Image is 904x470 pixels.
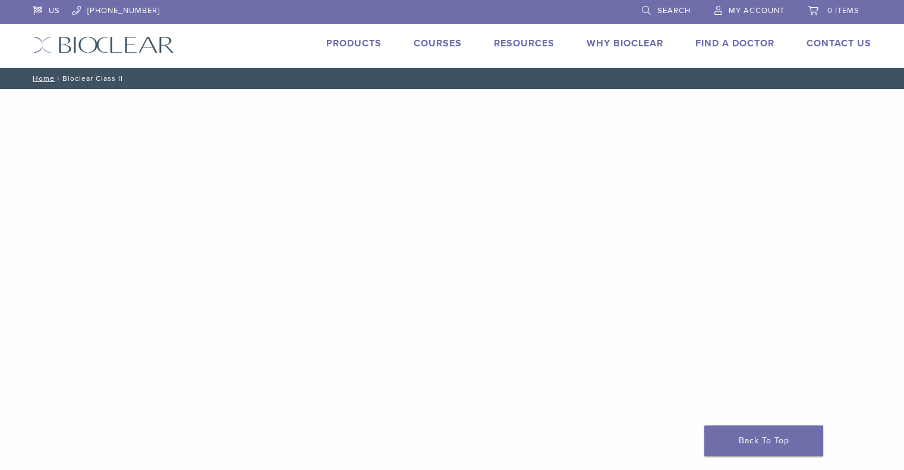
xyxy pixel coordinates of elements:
[55,75,62,81] span: /
[729,6,785,15] span: My Account
[657,6,691,15] span: Search
[33,36,174,53] img: Bioclear
[695,37,774,49] a: Find A Doctor
[494,37,555,49] a: Resources
[704,425,823,456] a: Back To Top
[827,6,859,15] span: 0 items
[414,37,462,49] a: Courses
[587,37,663,49] a: Why Bioclear
[29,74,55,83] a: Home
[807,37,871,49] a: Contact Us
[326,37,382,49] a: Products
[24,68,880,89] nav: Bioclear Class II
